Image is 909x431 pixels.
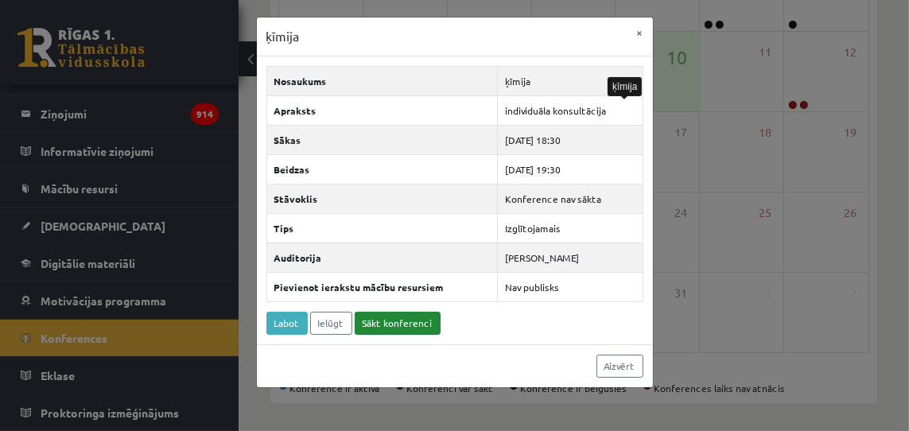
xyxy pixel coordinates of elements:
td: individuāla konsultācija [497,95,643,125]
td: [DATE] 19:30 [497,154,643,184]
a: Labot [266,312,308,335]
h3: ķīmija [266,27,300,46]
th: Pievienot ierakstu mācību resursiem [266,272,497,301]
th: Apraksts [266,95,497,125]
td: ķīmija [497,66,643,95]
td: [DATE] 18:30 [497,125,643,154]
th: Sākas [266,125,497,154]
button: × [627,17,653,48]
a: Aizvērt [596,355,643,378]
th: Beidzas [266,154,497,184]
a: Ielūgt [310,312,352,335]
th: Nosaukums [266,66,497,95]
td: Izglītojamais [497,213,643,243]
td: Konference nav sākta [497,184,643,213]
td: Nav publisks [497,272,643,301]
th: Tips [266,213,497,243]
th: Stāvoklis [266,184,497,213]
th: Auditorija [266,243,497,272]
a: Sākt konferenci [355,312,441,335]
div: ķīmija [608,77,642,96]
td: [PERSON_NAME] [497,243,643,272]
